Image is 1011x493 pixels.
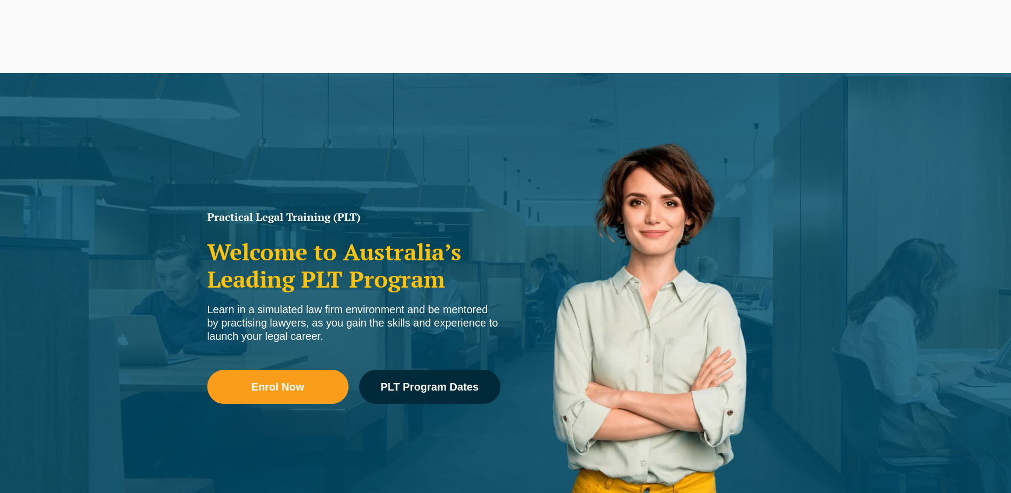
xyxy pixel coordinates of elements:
div: Learn in a simulated law firm environment and be mentored by practising lawyers, as you gain the ... [207,303,500,343]
h2: Welcome to Australia’s Leading PLT Program [207,238,500,292]
a: Enrol Now [207,370,349,404]
a: PLT Program Dates [359,370,500,404]
span: PLT Program Dates [381,381,479,392]
span: Enrol Now [252,381,304,392]
h1: Practical Legal Training (PLT) [207,212,500,222]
